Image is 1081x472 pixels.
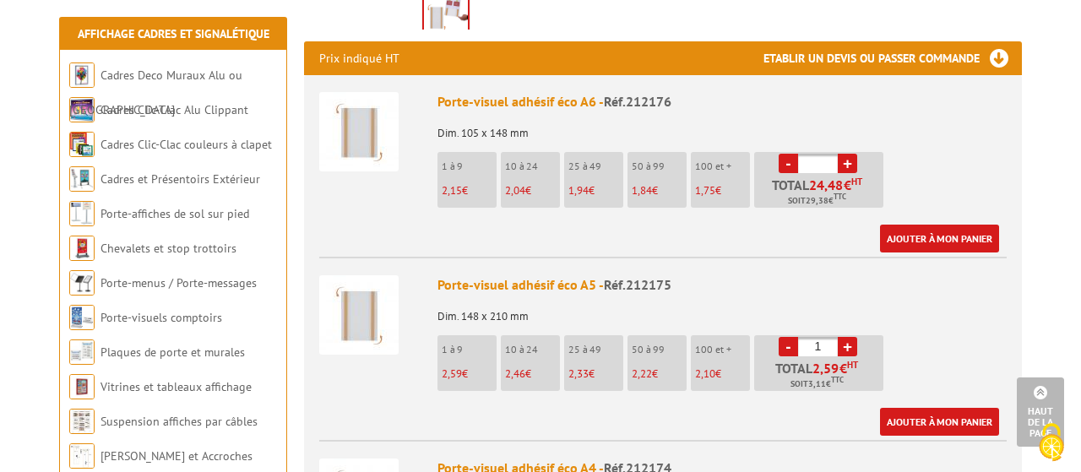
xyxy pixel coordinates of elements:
img: Vitrines et tableaux affichage [69,374,95,399]
span: Soit € [788,194,846,208]
span: 1,94 [568,183,589,198]
span: 29,38 [806,194,828,208]
img: Porte-menus / Porte-messages [69,270,95,296]
p: Total [758,361,883,391]
p: 1 à 9 [442,160,497,172]
p: 100 et + [695,344,750,355]
span: 2,10 [695,366,715,381]
a: + [838,337,857,356]
p: € [695,185,750,197]
img: Cadres Deco Muraux Alu ou Bois [69,62,95,88]
span: 2,46 [505,366,525,381]
a: Ajouter à mon panier [880,408,999,436]
span: Soit € [790,377,844,391]
p: 100 et + [695,160,750,172]
p: € [632,368,687,380]
img: Porte-affiches de sol sur pied [69,201,95,226]
p: 10 à 24 [505,344,560,355]
img: Porte-visuel adhésif éco A6 [319,92,399,171]
p: 50 à 99 [632,344,687,355]
span: 2,33 [568,366,589,381]
p: 10 à 24 [505,160,560,172]
img: Cadres et Présentoirs Extérieur [69,166,95,192]
sup: HT [851,176,862,187]
p: € [505,185,560,197]
span: 3,11 [808,377,826,391]
span: 2,59 [442,366,462,381]
a: Cadres Deco Muraux Alu ou [GEOGRAPHIC_DATA] [69,68,242,117]
a: - [779,337,798,356]
span: € [844,178,851,192]
div: Porte-visuel adhésif éco A6 - [437,92,1007,111]
span: 2,22 [632,366,652,381]
p: 25 à 49 [568,160,623,172]
span: Réf.212176 [604,93,671,110]
p: 1 à 9 [442,344,497,355]
img: Porte-visuels comptoirs [69,305,95,330]
a: Plaques de porte et murales [100,345,245,360]
p: € [442,185,497,197]
div: Porte-visuel adhésif éco A5 - [437,275,1007,295]
a: + [838,154,857,173]
p: € [568,185,623,197]
a: Cadres et Présentoirs Extérieur [100,171,260,187]
p: € [695,368,750,380]
h3: Etablir un devis ou passer commande [763,41,1022,75]
img: Suspension affiches par câbles [69,409,95,434]
span: 2,15 [442,183,462,198]
img: Cookies (fenêtre modale) [1030,421,1073,464]
p: € [632,185,687,197]
a: Cadres Clic-Clac Alu Clippant [100,102,248,117]
span: Réf.212175 [604,276,671,293]
p: € [442,368,497,380]
a: Cadres Clic-Clac couleurs à clapet [100,137,272,152]
p: 50 à 99 [632,160,687,172]
a: Suspension affiches par câbles [100,414,258,429]
span: 2,04 [505,183,525,198]
span: 2,59 [812,361,839,375]
img: Chevalets et stop trottoirs [69,236,95,261]
a: Affichage Cadres et Signalétique [78,26,269,41]
span: 1,84 [632,183,652,198]
sup: TTC [831,375,844,384]
p: Total [758,178,883,208]
img: Porte-visuel adhésif éco A5 [319,275,399,355]
a: Vitrines et tableaux affichage [100,379,252,394]
p: Dim. 148 x 210 mm [437,299,1007,323]
a: - [779,154,798,173]
span: 24,48 [809,178,844,192]
a: Porte-visuels comptoirs [100,310,222,325]
img: Plaques de porte et murales [69,339,95,365]
p: € [505,368,560,380]
a: Porte-menus / Porte-messages [100,275,257,290]
span: 1,75 [695,183,715,198]
span: € [839,361,847,375]
button: Cookies (fenêtre modale) [1022,415,1081,472]
a: Chevalets et stop trottoirs [100,241,236,256]
sup: TTC [834,192,846,201]
p: 25 à 49 [568,344,623,355]
p: Prix indiqué HT [319,41,399,75]
sup: HT [847,359,858,371]
a: Haut de la page [1017,377,1064,447]
a: Ajouter à mon panier [880,225,999,252]
img: Cadres Clic-Clac couleurs à clapet [69,132,95,157]
p: € [568,368,623,380]
p: Dim. 105 x 148 mm [437,116,1007,139]
a: Porte-affiches de sol sur pied [100,206,249,221]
